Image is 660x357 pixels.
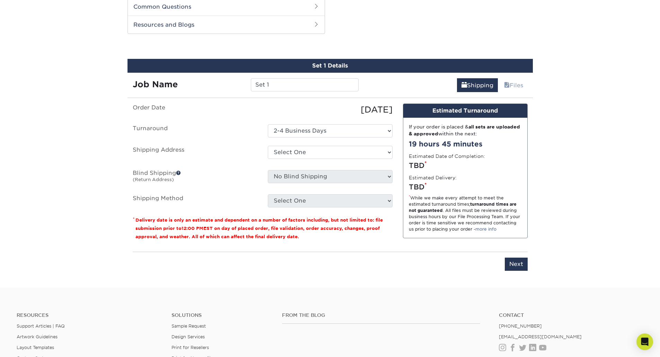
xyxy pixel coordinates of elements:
label: Order Date [127,104,263,116]
div: If your order is placed & within the next: [409,123,522,137]
h4: From the Blog [282,312,480,318]
h2: Resources and Blogs [128,16,325,34]
h4: Resources [17,312,161,318]
small: Delivery date is only an estimate and dependent on a number of factors including, but not limited... [135,217,383,239]
label: Estimated Delivery: [409,174,457,181]
a: Support Articles | FAQ [17,323,65,329]
a: Sample Request [171,323,206,329]
strong: turnaround times are not guaranteed [409,202,517,213]
div: Open Intercom Messenger [636,333,653,350]
input: Next [505,258,528,271]
label: Estimated Date of Completion: [409,153,485,160]
a: Design Services [171,334,205,339]
h4: Solutions [171,312,272,318]
input: Enter a job name [251,78,359,91]
strong: Job Name [133,79,178,89]
span: files [504,82,510,89]
label: Turnaround [127,124,263,137]
div: Set 1 Details [127,59,533,73]
a: more info [475,226,496,232]
div: TBD [409,182,522,192]
label: Blind Shipping [127,170,263,186]
div: [DATE] [263,104,398,116]
a: [EMAIL_ADDRESS][DOMAIN_NAME] [499,334,582,339]
div: While we make every attempt to meet the estimated turnaround times; . All files must be reviewed ... [409,195,522,232]
a: [PHONE_NUMBER] [499,323,542,329]
span: shipping [461,82,467,89]
a: Files [500,78,528,92]
label: Shipping Address [127,146,263,162]
div: TBD [409,160,522,171]
label: Shipping Method [127,194,263,207]
div: 19 hours 45 minutes [409,139,522,149]
small: (Return Address) [133,177,174,182]
div: Estimated Turnaround [403,104,527,118]
span: 12:00 PM [182,226,203,231]
a: Shipping [457,78,498,92]
a: Contact [499,312,643,318]
a: Print for Resellers [171,345,209,350]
